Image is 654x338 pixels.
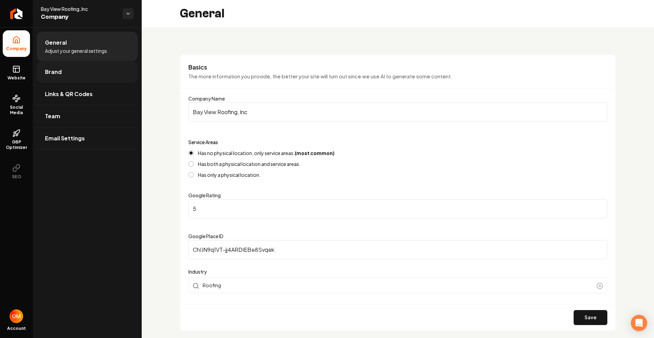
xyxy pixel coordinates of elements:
[188,139,218,145] label: Service Areas
[188,103,607,122] input: Company Name
[45,68,62,76] span: Brand
[3,158,30,185] button: SEO
[45,90,93,98] span: Links & QR Codes
[45,39,67,47] span: General
[188,73,607,80] p: The more information you provide, the better your site will turn out since we use AI to generate ...
[188,267,607,276] label: Industry
[45,47,108,54] span: Adjust your general settings.
[45,134,85,142] span: Email Settings
[198,172,261,177] label: Has only a physical location.
[198,162,300,166] label: Has both a physical location and service areas.
[198,151,334,155] label: Has no physical location, only service areas.
[10,309,23,323] img: Omar Molai
[188,199,607,218] input: Google Rating
[41,12,117,22] span: Company
[3,105,30,116] span: Social Media
[3,46,30,51] span: Company
[180,7,224,20] h2: General
[5,75,28,81] span: Website
[574,310,607,325] button: Save
[10,8,23,19] img: Rebolt Logo
[3,89,30,121] a: Social Media
[188,192,221,198] label: Google Rating
[188,233,223,239] label: Google Place ID
[631,315,647,331] div: Open Intercom Messenger
[37,83,138,105] a: Links & QR Codes
[41,5,117,12] span: Bay View Roofing, Inc
[37,61,138,83] a: Brand
[37,105,138,127] a: Team
[188,95,225,102] label: Company Name
[10,309,23,323] button: Open user button
[188,240,607,259] input: Google Place ID
[295,150,334,156] strong: (most common)
[37,127,138,149] a: Email Settings
[7,326,26,331] span: Account
[188,63,607,71] h3: Basics
[3,139,30,150] span: GBP Optimizer
[9,174,24,180] span: SEO
[3,60,30,86] a: Website
[3,124,30,156] a: GBP Optimizer
[45,112,60,120] span: Team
